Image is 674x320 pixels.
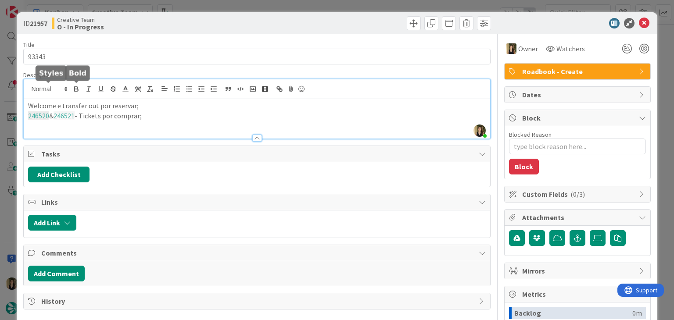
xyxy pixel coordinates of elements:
[18,1,40,12] span: Support
[28,266,85,281] button: Add Comment
[69,69,86,77] h5: Bold
[54,111,75,120] a: 246521
[41,296,474,306] span: History
[23,41,35,49] label: Title
[522,266,635,276] span: Mirrors
[28,111,485,121] p: & - Tickets por comprar;
[522,189,635,199] span: Custom Fields
[522,212,635,223] span: Attachments
[28,101,485,111] p: Welcome e transfer out por reservar;
[57,23,104,30] b: O - In Progress
[41,197,474,207] span: Links
[23,49,490,64] input: type card name here...
[518,43,538,54] span: Owner
[509,131,552,139] label: Blocked Reason
[514,307,632,319] div: Backlog
[522,89,635,100] span: Dates
[57,16,104,23] span: Creative Team
[473,124,486,137] img: C71RdmBlZ3pIy3ZfdYSH8iJ9DzqQwlfe.jpg
[39,69,63,77] h5: Styles
[506,43,516,54] img: SP
[23,71,54,79] span: Description
[522,289,635,299] span: Metrics
[28,111,49,120] a: 246520
[522,66,635,77] span: Roadbook - Create
[509,159,539,174] button: Block
[41,248,474,258] span: Comments
[28,215,76,231] button: Add Link
[30,19,47,28] b: 21957
[23,18,47,28] span: ID
[28,167,90,182] button: Add Checklist
[632,307,642,319] div: 0m
[522,113,635,123] span: Block
[556,43,585,54] span: Watchers
[570,190,585,199] span: ( 0/3 )
[41,149,474,159] span: Tasks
